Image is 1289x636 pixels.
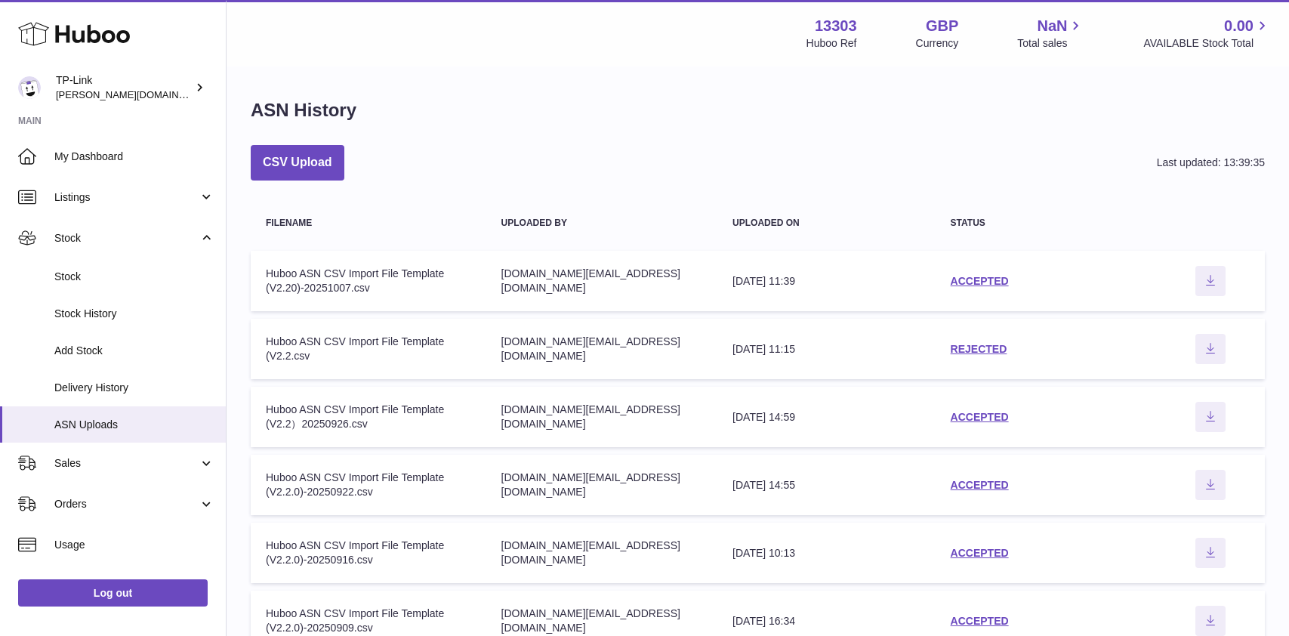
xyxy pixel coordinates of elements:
[501,267,703,295] div: [DOMAIN_NAME][EMAIL_ADDRESS][DOMAIN_NAME]
[266,335,471,363] div: Huboo ASN CSV Import File Template (V2.2.csv
[501,403,703,431] div: [DOMAIN_NAME][EMAIL_ADDRESS][DOMAIN_NAME]
[951,479,1009,491] a: ACCEPTED
[266,539,471,567] div: Huboo ASN CSV Import File Template (V2.2.0)-20250916.csv
[1195,470,1226,500] button: Download ASN file
[54,456,199,471] span: Sales
[54,381,214,395] span: Delivery History
[717,203,936,243] th: Uploaded on
[951,615,1009,627] a: ACCEPTED
[1157,156,1265,170] div: Last updated: 13:39:35
[266,471,471,499] div: Huboo ASN CSV Import File Template (V2.2.0)-20250922.csv
[251,145,344,181] button: CSV Upload
[501,471,703,499] div: [DOMAIN_NAME][EMAIL_ADDRESS][DOMAIN_NAME]
[251,98,356,122] h1: ASN History
[501,607,703,635] div: [DOMAIN_NAME][EMAIL_ADDRESS][DOMAIN_NAME]
[732,274,920,289] div: [DATE] 11:39
[54,418,214,432] span: ASN Uploads
[54,538,214,552] span: Usage
[1195,334,1226,364] button: Download ASN file
[54,307,214,321] span: Stock History
[1143,36,1271,51] span: AVAILABLE Stock Total
[486,203,718,243] th: Uploaded by
[806,36,857,51] div: Huboo Ref
[1037,16,1067,36] span: NaN
[1017,16,1084,51] a: NaN Total sales
[1143,16,1271,51] a: 0.00 AVAILABLE Stock Total
[732,342,920,357] div: [DATE] 11:15
[54,231,199,245] span: Stock
[54,497,199,511] span: Orders
[951,411,1009,423] a: ACCEPTED
[266,403,471,431] div: Huboo ASN CSV Import File Template (V2.2）20250926.csv
[56,88,381,100] span: [PERSON_NAME][DOMAIN_NAME][EMAIL_ADDRESS][DOMAIN_NAME]
[1224,16,1254,36] span: 0.00
[251,203,486,243] th: Filename
[1195,538,1226,568] button: Download ASN file
[732,478,920,492] div: [DATE] 14:55
[1195,402,1226,432] button: Download ASN file
[18,76,41,99] img: susie.li@tp-link.com
[1195,266,1226,296] button: Download ASN file
[951,547,1009,559] a: ACCEPTED
[1017,36,1084,51] span: Total sales
[54,344,214,358] span: Add Stock
[56,73,192,102] div: TP-Link
[501,539,703,567] div: [DOMAIN_NAME][EMAIL_ADDRESS][DOMAIN_NAME]
[266,267,471,295] div: Huboo ASN CSV Import File Template (V2.20)-20251007.csv
[815,16,857,36] strong: 13303
[732,614,920,628] div: [DATE] 16:34
[1155,203,1265,243] th: actions
[926,16,958,36] strong: GBP
[936,203,1156,243] th: Status
[1195,606,1226,636] button: Download ASN file
[54,270,214,284] span: Stock
[951,343,1007,355] a: REJECTED
[732,546,920,560] div: [DATE] 10:13
[54,190,199,205] span: Listings
[732,410,920,425] div: [DATE] 14:59
[916,36,959,51] div: Currency
[18,579,208,607] a: Log out
[54,150,214,164] span: My Dashboard
[951,275,1009,287] a: ACCEPTED
[266,607,471,635] div: Huboo ASN CSV Import File Template (V2.2.0)-20250909.csv
[501,335,703,363] div: [DOMAIN_NAME][EMAIL_ADDRESS][DOMAIN_NAME]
